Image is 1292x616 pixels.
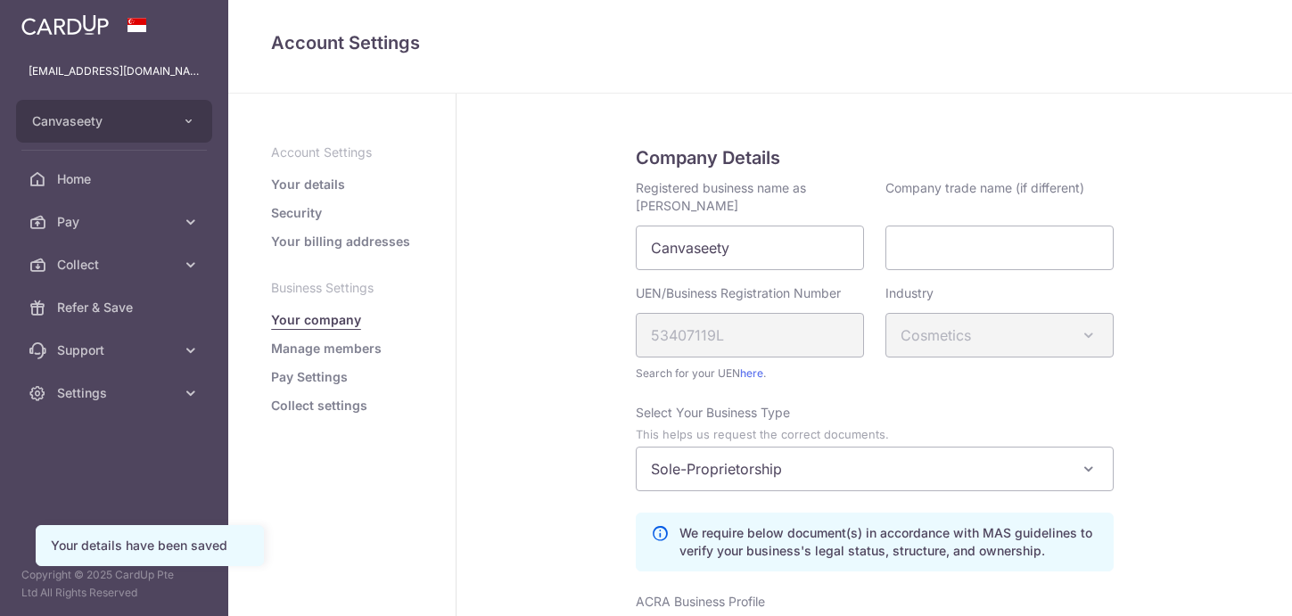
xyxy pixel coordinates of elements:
span: Sole-Proprietorship [637,448,1113,490]
label: Company trade name (if different) [885,179,1084,197]
span: Settings [57,384,175,402]
a: Your billing addresses [271,233,410,251]
img: CardUp [21,14,109,36]
span: Collect [57,256,175,274]
label: UEN/Business Registration Number [636,284,841,302]
span: Support [57,341,175,359]
p: Business Settings [271,279,413,297]
span: Home [57,170,175,188]
span: Refer & Save [57,299,175,316]
a: Manage members [271,340,382,357]
label: Registered business name as [PERSON_NAME] [636,179,864,215]
label: ACRA Business Profile [636,593,765,611]
span: Pay [57,213,175,231]
label: Select Your Business Type [636,404,790,422]
a: Security [271,204,322,222]
h4: Account Settings [271,29,1249,57]
a: Your details [271,176,345,193]
label: Industry [885,284,934,302]
span: Search for your UEN . [636,365,864,382]
small: This helps us request the correct documents. [636,428,889,441]
p: [EMAIL_ADDRESS][DOMAIN_NAME] [29,62,200,80]
p: Account Settings [271,144,413,161]
span: Canvaseety [32,112,164,130]
span: Sole-Proprietorship [636,447,1114,491]
button: Canvaseety [16,100,212,143]
a: Pay Settings [271,368,348,386]
p: We require below document(s) in accordance with MAS guidelines to verify your business's legal st... [679,524,1099,560]
h5: Company Details [636,144,1114,172]
div: Your details have been saved [51,537,249,554]
a: Your company [271,311,361,329]
a: here [740,366,763,380]
span: Cosmetics [885,313,1114,357]
span: Cosmetics [886,314,1113,357]
a: Collect settings [271,397,367,415]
